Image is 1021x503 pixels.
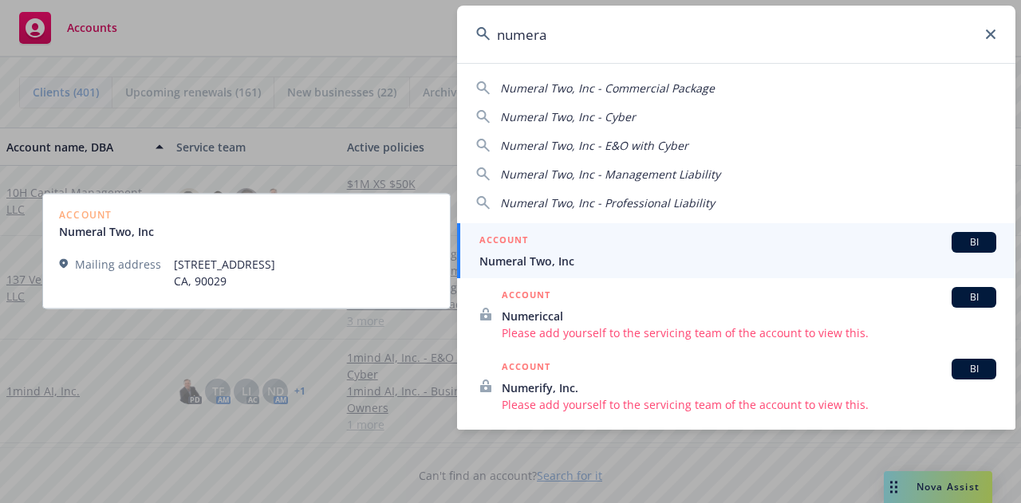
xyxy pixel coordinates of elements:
span: Numeral Two, Inc - Commercial Package [500,81,715,96]
input: Search... [457,6,1015,63]
span: Please add yourself to the servicing team of the account to view this. [502,324,996,341]
a: ACCOUNTBINumeral Two, Inc [457,223,1015,278]
span: Numericcal [502,308,996,324]
a: ACCOUNTBINumerify, Inc.Please add yourself to the servicing team of the account to view this. [457,350,1015,422]
span: BI [958,290,990,305]
span: BI [958,235,990,250]
span: Numeral Two, Inc - Cyber [500,109,636,124]
span: BI [958,362,990,376]
span: Numeral Two, Inc [479,253,996,269]
h5: ACCOUNT [479,232,528,251]
span: Numerify, Inc. [502,379,996,396]
span: Numeral Two, Inc - E&O with Cyber [500,138,688,153]
h5: ACCOUNT [502,359,550,378]
span: Numeral Two, Inc - Management Liability [500,167,720,182]
span: Please add yourself to the servicing team of the account to view this. [502,396,996,413]
a: ACCOUNTBINumericcalPlease add yourself to the servicing team of the account to view this. [457,278,1015,350]
h5: ACCOUNT [502,287,550,306]
span: Numeral Two, Inc - Professional Liability [500,195,715,210]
